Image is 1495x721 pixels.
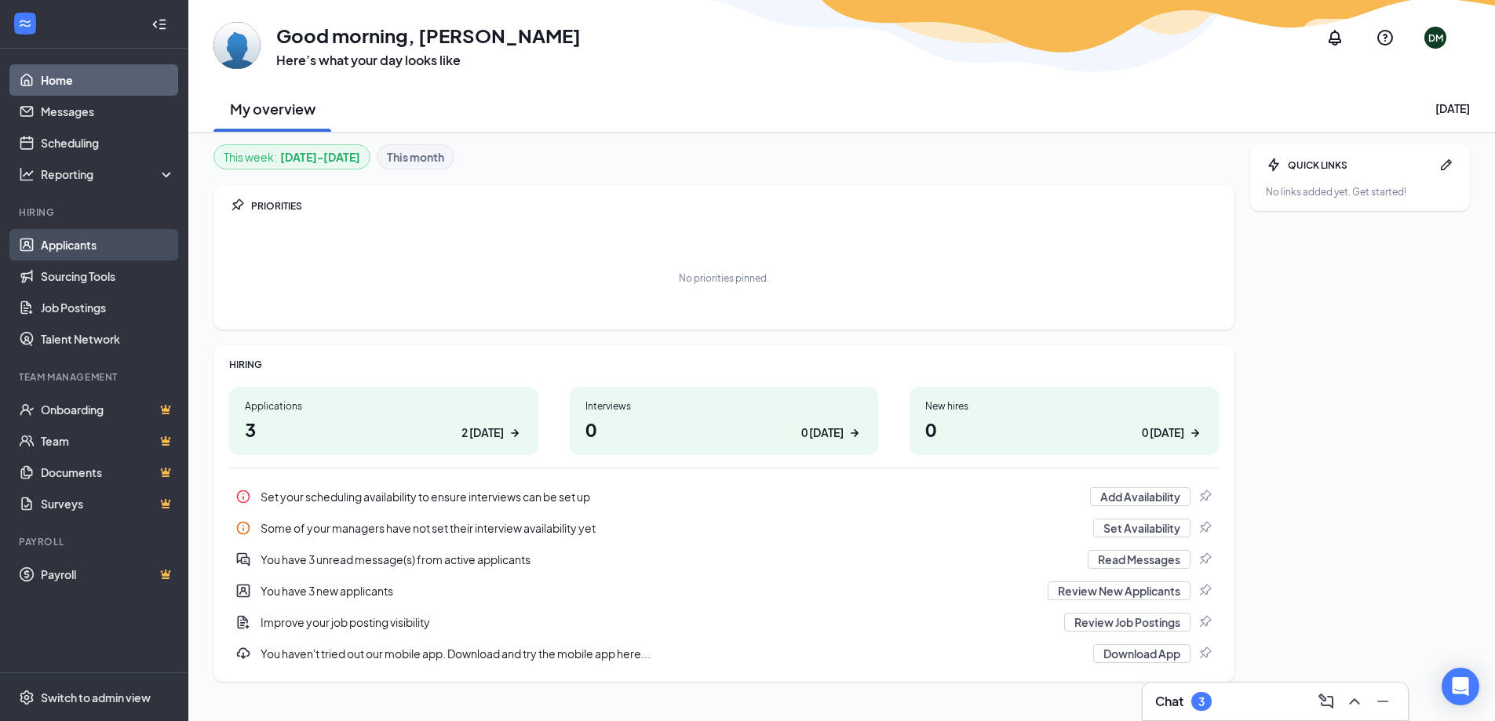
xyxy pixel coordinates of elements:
a: PayrollCrown [41,559,175,590]
button: Review Job Postings [1064,613,1191,632]
b: This month [387,148,444,166]
div: 3 [1198,695,1205,708]
div: Improve your job posting visibility [261,614,1055,630]
a: InfoSet your scheduling availability to ensure interviews can be set upAdd AvailabilityPin [229,481,1219,512]
h1: 3 [245,416,523,442]
svg: ComposeMessage [1317,692,1336,711]
svg: Pin [1197,520,1212,536]
button: ComposeMessage [1314,689,1339,714]
img: Danielle Mikawa [213,22,261,69]
a: Home [41,64,175,96]
h3: Chat [1155,693,1183,710]
a: DocumentAddImprove your job posting visibilityReview Job PostingsPin [229,606,1219,638]
h1: Good morning, [PERSON_NAME] [276,22,581,49]
div: QUICK LINKS [1288,158,1432,172]
button: ChevronUp [1342,689,1367,714]
svg: Pen [1438,157,1454,173]
svg: Pin [1197,552,1212,567]
svg: ChevronUp [1345,692,1364,711]
div: You have 3 unread message(s) from active applicants [229,544,1219,575]
a: Talent Network [41,323,175,355]
svg: QuestionInfo [1376,28,1395,47]
svg: Settings [19,690,35,705]
div: You have 3 unread message(s) from active applicants [261,552,1078,567]
a: New hires00 [DATE]ArrowRight [910,387,1219,455]
div: Open Intercom Messenger [1442,668,1479,705]
div: New hires [925,399,1203,413]
a: InfoSome of your managers have not set their interview availability yetSet AvailabilityPin [229,512,1219,544]
div: You haven't tried out our mobile app. Download and try the mobile app here... [229,638,1219,669]
svg: DocumentAdd [235,614,251,630]
a: DownloadYou haven't tried out our mobile app. Download and try the mobile app here...Download AppPin [229,638,1219,669]
div: 2 [DATE] [461,424,504,441]
div: You haven't tried out our mobile app. Download and try the mobile app here... [261,646,1084,661]
a: Interviews00 [DATE]ArrowRight [570,387,879,455]
svg: Info [235,520,251,536]
button: Read Messages [1088,550,1191,569]
svg: Pin [1197,583,1212,599]
a: Applications32 [DATE]ArrowRight [229,387,538,455]
a: DoubleChatActiveYou have 3 unread message(s) from active applicantsRead MessagesPin [229,544,1219,575]
svg: WorkstreamLogo [17,16,33,31]
div: Reporting [41,166,176,182]
svg: Pin [1197,646,1212,661]
a: Applicants [41,229,175,260]
div: Payroll [19,535,172,548]
svg: Notifications [1325,28,1344,47]
a: UserEntityYou have 3 new applicantsReview New ApplicantsPin [229,575,1219,606]
svg: Pin [229,198,245,213]
svg: UserEntity [235,583,251,599]
button: Minimize [1370,689,1395,714]
div: Set your scheduling availability to ensure interviews can be set up [229,481,1219,512]
div: This week : [224,148,360,166]
svg: Pin [1197,614,1212,630]
button: Review New Applicants [1048,581,1191,600]
a: SurveysCrown [41,488,175,519]
h1: 0 [585,416,863,442]
button: Download App [1093,644,1191,663]
h1: 0 [925,416,1203,442]
b: [DATE] - [DATE] [280,148,360,166]
div: No links added yet. Get started! [1266,185,1454,198]
a: OnboardingCrown [41,394,175,425]
div: Hiring [19,206,172,219]
button: Set Availability [1093,519,1191,537]
div: DM [1428,31,1443,45]
svg: ArrowRight [1187,425,1203,441]
div: Interviews [585,399,863,413]
div: You have 3 new applicants [229,575,1219,606]
div: Set your scheduling availability to ensure interviews can be set up [261,489,1081,504]
a: Messages [41,96,175,127]
div: HIRING [229,358,1219,371]
a: Scheduling [41,127,175,158]
div: Some of your managers have not set their interview availability yet [261,520,1084,536]
div: You have 3 new applicants [261,583,1038,599]
div: 0 [DATE] [801,424,844,441]
h3: Here’s what your day looks like [276,52,581,69]
div: 0 [DATE] [1142,424,1184,441]
div: PRIORITIES [251,199,1219,213]
div: Switch to admin view [41,690,151,705]
svg: Bolt [1266,157,1282,173]
div: Applications [245,399,523,413]
a: Job Postings [41,292,175,323]
div: [DATE] [1435,100,1470,116]
button: Add Availability [1090,487,1191,506]
svg: ArrowRight [507,425,523,441]
a: TeamCrown [41,425,175,457]
div: Improve your job posting visibility [229,606,1219,638]
a: DocumentsCrown [41,457,175,488]
div: Team Management [19,370,172,384]
svg: DoubleChatActive [235,552,251,567]
svg: Info [235,489,251,504]
a: Sourcing Tools [41,260,175,292]
div: Some of your managers have not set their interview availability yet [229,512,1219,544]
svg: Download [235,646,251,661]
h2: My overview [230,99,315,118]
svg: Analysis [19,166,35,182]
div: No priorities pinned. [679,271,769,285]
svg: Collapse [151,16,167,32]
svg: Pin [1197,489,1212,504]
svg: ArrowRight [847,425,862,441]
svg: Minimize [1373,692,1392,711]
